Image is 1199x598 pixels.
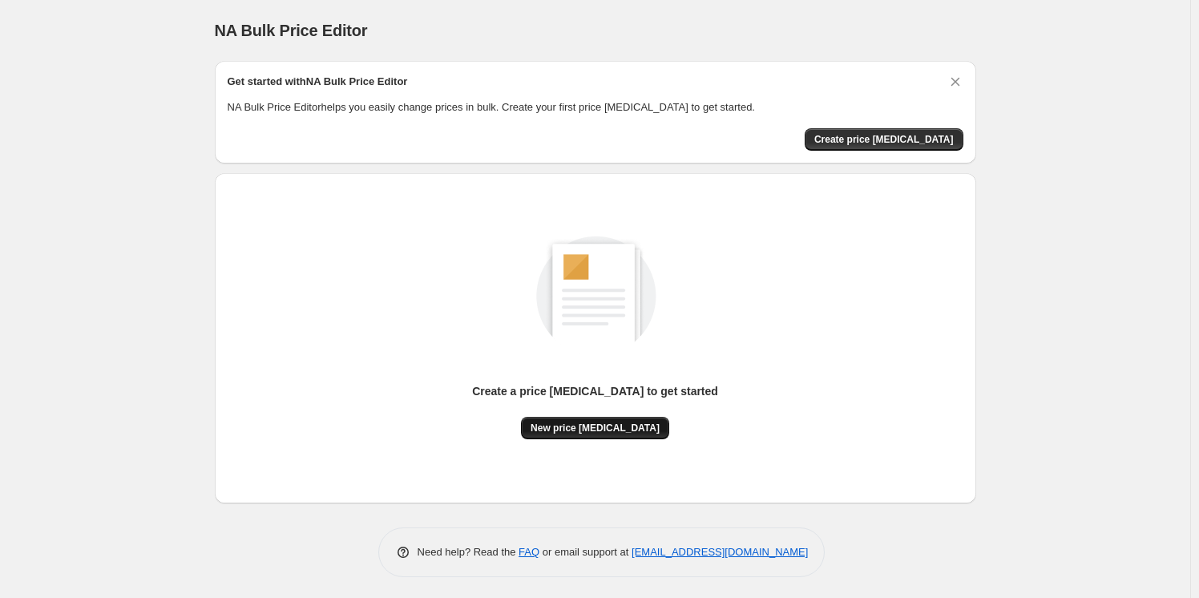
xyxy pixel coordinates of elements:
[947,74,963,90] button: Dismiss card
[521,417,669,439] button: New price [MEDICAL_DATA]
[539,546,632,558] span: or email support at
[228,99,963,115] p: NA Bulk Price Editor helps you easily change prices in bulk. Create your first price [MEDICAL_DAT...
[418,546,519,558] span: Need help? Read the
[215,22,368,39] span: NA Bulk Price Editor
[814,133,954,146] span: Create price [MEDICAL_DATA]
[472,383,718,399] p: Create a price [MEDICAL_DATA] to get started
[632,546,808,558] a: [EMAIL_ADDRESS][DOMAIN_NAME]
[519,546,539,558] a: FAQ
[228,74,408,90] h2: Get started with NA Bulk Price Editor
[531,422,660,434] span: New price [MEDICAL_DATA]
[805,128,963,151] button: Create price change job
